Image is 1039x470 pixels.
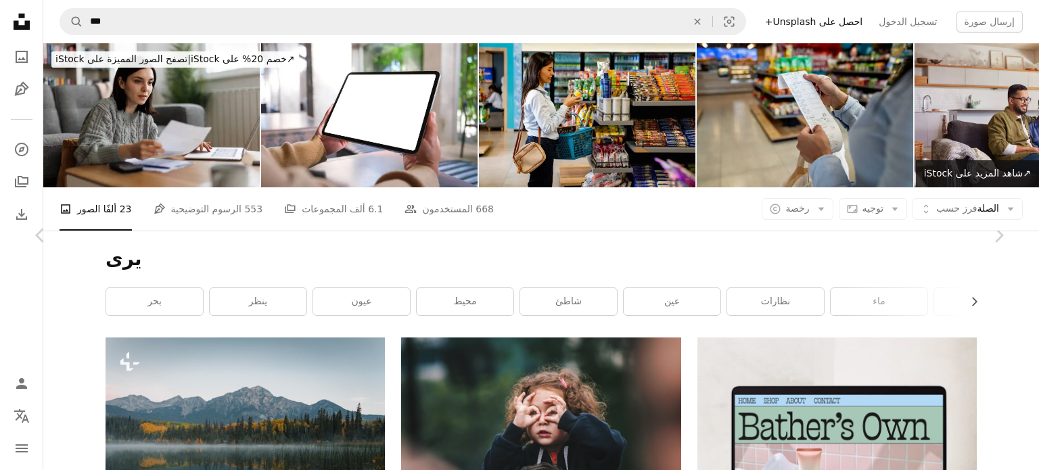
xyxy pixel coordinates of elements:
a: الرسوم التوضيحية 553 [154,187,263,231]
a: المجموعات 6.1 ألف [284,187,383,231]
font: ↗ [287,53,295,64]
button: رخصة [762,198,833,220]
font: نظارات [761,296,790,306]
a: المستخدمون 668 [405,187,494,231]
a: طبيعة [934,288,1031,315]
a: بحيرة محاطة بالأشجار مع الجبال في الخلفية [106,425,385,437]
a: ينظر [210,288,306,315]
button: قائمة طعام [8,435,35,462]
font: المستخدمون [422,204,472,214]
a: عيون [313,288,410,315]
font: فرز حسب [936,203,977,214]
a: بحر [106,288,203,315]
font: 553 [244,204,262,214]
a: احصل على Unsplash+ [757,11,871,32]
font: شاهد المزيد على iStock [924,168,1023,179]
a: تسجيل الدخول [871,11,945,32]
form: البحث عن الصور المرئية في جميع أنحاء الموقع [60,8,746,35]
font: ماء [873,296,885,306]
font: شاطئ [555,296,582,306]
img: امرأة تخطط لماليتها، وتراجع الأوراق الخاصة بالتأمين والقروض والاستثمارات عبر الإنترنت [43,43,260,187]
a: فتاة تقوم بحركة يد على وجهها [401,424,680,436]
button: فرز حسبالصلة [913,198,1023,220]
font: تصفح الصور المميزة على iStock [55,53,187,64]
img: امرأة تتسوق في متجر صغير وتتحقق من إيصالها [697,43,913,187]
a: التالي [958,170,1039,300]
font: تسجيل الدخول [879,16,937,27]
font: احصل على Unsplash+ [765,16,863,27]
button: واضح [683,9,712,34]
font: بحر [147,296,162,306]
font: إرسال صورة [965,16,1015,27]
a: تصفح الصور المميزة على iStock|خصم 20% على iStock↗ [43,43,307,76]
a: شاهد المزيد على iStock↗ [916,160,1039,187]
font: ↗ [1023,168,1031,179]
a: يستكشف [8,136,35,163]
font: الصلة [977,203,999,214]
button: إرسال صورة [956,11,1023,32]
a: ماء [831,288,927,315]
font: محيط [453,296,476,306]
button: لغة [8,402,35,429]
a: المجموعات [8,168,35,195]
font: 668 [476,204,494,214]
button: قم بالتمرير إلى القائمة إلى اليمين [962,288,977,315]
font: توجيه [862,203,884,214]
button: توجيه [839,198,908,220]
button: البحث في Unsplash [60,9,83,34]
a: نظارات [727,288,824,315]
font: الرسوم التوضيحية [171,204,241,214]
a: تسجيل الدخول / التسجيل [8,370,35,397]
a: الرسوم التوضيحية [8,76,35,103]
font: يرى [106,248,142,270]
a: محيط [417,288,513,315]
button: البحث البصري [713,9,745,34]
font: | [187,53,191,64]
img: صورة نموذجية لامرأة تحمل جهازًا لوحيًا رقميًا بشاشة سطح مكتب فارغة في مقهى [261,43,478,187]
a: شاطئ [520,288,617,315]
font: ينظر [249,296,267,306]
font: عيون [351,296,371,306]
font: رخصة [785,203,809,214]
a: الصور [8,43,35,70]
a: عين [624,288,720,315]
font: خصم 20% على iStock [191,53,287,64]
font: عين [664,296,680,306]
font: المجموعات [302,204,346,214]
font: 6.1 ألف [350,204,383,214]
img: امرأة تتسوق في متجر صغير وتقرأ ملصق التغذية [479,43,695,187]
